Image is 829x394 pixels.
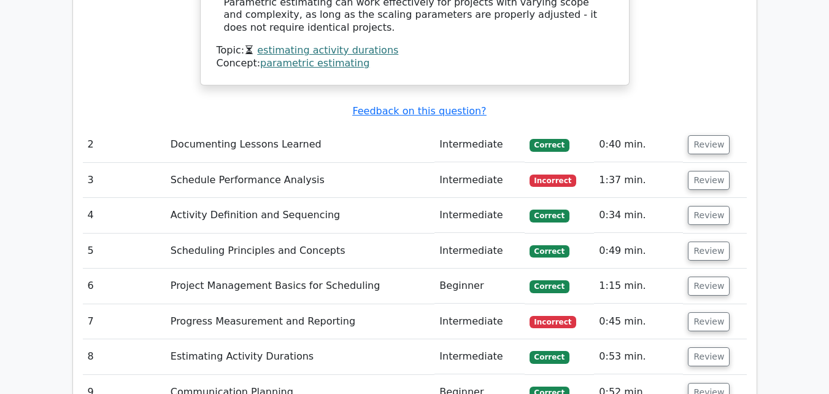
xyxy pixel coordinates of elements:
td: Schedule Performance Analysis [166,163,435,198]
td: Intermediate [434,127,524,162]
button: Review [688,312,730,331]
td: Intermediate [434,304,524,339]
span: Incorrect [530,175,577,187]
td: Intermediate [434,234,524,269]
td: 0:49 min. [594,234,683,269]
span: Correct [530,210,569,222]
button: Review [688,206,730,225]
button: Review [688,277,730,296]
td: 5 [83,234,166,269]
span: Correct [530,139,569,151]
td: Intermediate [434,339,524,374]
td: 8 [83,339,166,374]
span: Correct [530,280,569,293]
td: 7 [83,304,166,339]
td: 2 [83,127,166,162]
td: Estimating Activity Durations [166,339,435,374]
a: Feedback on this question? [352,105,486,117]
td: Documenting Lessons Learned [166,127,435,162]
button: Review [688,135,730,154]
a: parametric estimating [260,57,369,69]
td: 4 [83,198,166,233]
td: 1:15 min. [594,269,683,304]
div: Topic: [217,44,613,57]
td: 6 [83,269,166,304]
td: Project Management Basics for Scheduling [166,269,435,304]
td: 0:53 min. [594,339,683,374]
td: Scheduling Principles and Concepts [166,234,435,269]
td: Beginner [434,269,524,304]
td: 1:37 min. [594,163,683,198]
td: Progress Measurement and Reporting [166,304,435,339]
td: Activity Definition and Sequencing [166,198,435,233]
td: 0:40 min. [594,127,683,162]
button: Review [688,171,730,190]
span: Correct [530,245,569,258]
button: Review [688,242,730,261]
button: Review [688,347,730,366]
td: 0:34 min. [594,198,683,233]
span: Incorrect [530,316,577,328]
td: 0:45 min. [594,304,683,339]
td: Intermediate [434,198,524,233]
span: Correct [530,351,569,363]
a: estimating activity durations [257,44,398,56]
td: 3 [83,163,166,198]
div: Concept: [217,57,613,70]
td: Intermediate [434,163,524,198]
